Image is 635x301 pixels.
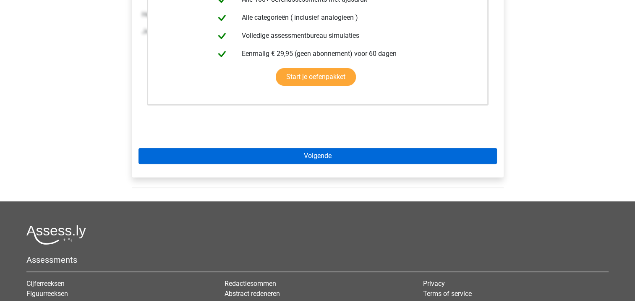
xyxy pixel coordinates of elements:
[26,225,86,245] img: Assessly logo
[225,290,280,298] a: Abstract redeneren
[26,280,65,288] a: Cijferreeksen
[225,280,276,288] a: Redactiesommen
[142,10,494,20] p: Het antwoord is in dit geval 2. “humeur is een ander woord voor stemming, echter is een ander woo...
[276,68,356,86] a: Start je oefenpakket
[26,290,68,298] a: Figuurreeksen
[423,280,445,288] a: Privacy
[423,290,472,298] a: Terms of service
[142,26,494,37] p: Je kunt nu zelf 3 opgaven doen, om te oefenen met [PERSON_NAME] en synoniemen.
[138,148,497,164] a: Volgende
[26,255,609,265] h5: Assessments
